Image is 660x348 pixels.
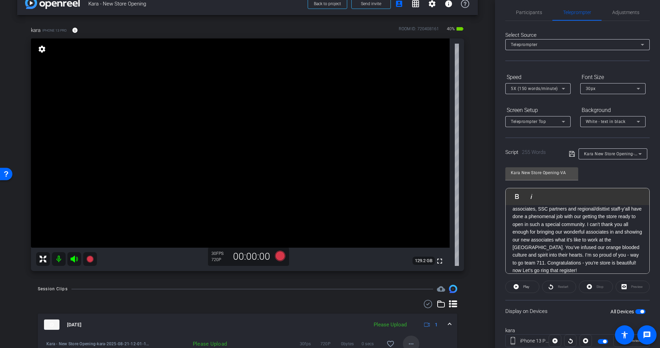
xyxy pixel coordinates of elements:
[580,104,646,116] div: Background
[511,119,546,124] span: Teleprompter Top
[612,10,639,15] span: Adjustments
[437,285,445,293] span: Destinations for your clips
[511,42,537,47] span: Teleprompter
[643,331,651,339] mat-icon: message
[505,31,650,39] div: Select Source
[314,1,341,6] span: Back to project
[38,314,457,336] mat-expansion-panel-header: thumb-nail[DATE]Please Upload1
[399,26,439,36] div: ROOM ID: 720408161
[505,104,571,116] div: Screen Setup
[449,285,457,293] img: Session clips
[511,169,573,177] input: Title
[520,337,549,345] div: iPhone 13 Pro
[516,10,542,15] span: Participants
[72,27,78,33] mat-icon: info
[584,151,640,156] span: Kara New Store Opening-VA
[511,86,558,91] span: 5X (150 words/minute)
[44,319,59,330] img: thumb-nail
[216,251,223,256] span: FPS
[505,71,571,83] div: Speed
[211,257,229,262] div: 720P
[437,285,445,293] mat-icon: cloud_upload
[370,321,410,329] div: Please Upload
[386,340,395,348] mat-icon: favorite_border
[42,28,67,33] span: iPhone 13 Pro
[613,335,649,347] button: Preview
[505,281,539,293] button: Play
[522,149,546,155] span: 255 Words
[229,251,275,262] div: 00:00:00
[361,1,381,7] span: Send invite
[211,251,229,256] div: 30
[505,300,650,322] div: Display on Devices
[37,45,47,53] mat-icon: settings
[523,285,529,289] span: Play
[362,340,382,347] span: 0 secs
[31,26,41,34] span: kara
[505,327,650,335] div: kara
[563,10,591,15] span: Teleprompter
[149,340,230,347] div: Please Upload
[610,308,635,315] label: All Devices
[513,182,642,274] p: Thank you team Charlottesville for doing an amazing job led by our store manager [PERSON_NAME] an...
[67,321,81,328] span: [DATE]
[446,23,456,34] span: 40%
[38,285,68,292] div: Session Clips
[46,340,149,347] span: Kara - New Store Opening-kara-2025-08-21-12-01-12-089-0
[505,148,559,156] div: Script
[407,340,415,348] mat-icon: more_horiz
[586,86,596,91] span: 30px
[435,321,438,328] span: 1
[436,257,444,265] mat-icon: fullscreen
[341,340,362,347] span: 0bytes
[510,190,524,203] button: Bold (⌘B)
[629,339,641,343] span: Preview
[300,340,320,347] span: 30fps
[620,331,629,339] mat-icon: accessibility
[412,257,435,265] span: 129.2 GB
[586,119,626,124] span: White - text in black
[456,25,464,33] mat-icon: battery_std
[320,340,341,347] span: 720P
[580,71,646,83] div: Font Size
